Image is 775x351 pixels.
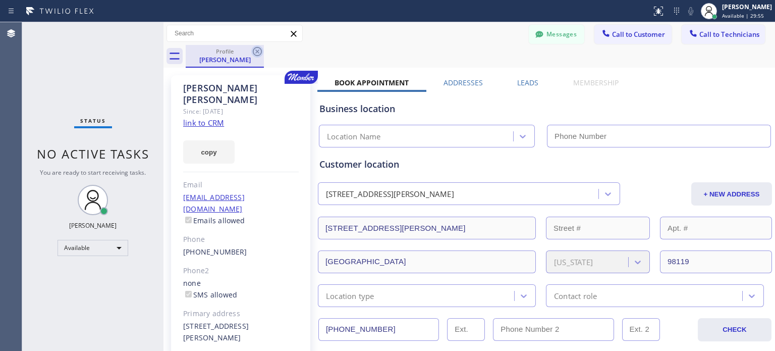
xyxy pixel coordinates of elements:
[187,47,263,55] div: Profile
[167,25,302,41] input: Search
[554,290,597,302] div: Contact role
[187,45,263,67] div: Lisa Podell
[183,321,299,344] div: [STREET_ADDRESS][PERSON_NAME]
[326,188,454,200] div: [STREET_ADDRESS][PERSON_NAME]
[447,318,485,341] input: Ext.
[517,78,538,87] label: Leads
[684,4,698,18] button: Mute
[183,234,299,245] div: Phone
[185,217,192,223] input: Emails allowed
[318,318,439,341] input: Phone Number
[183,247,247,257] a: [PHONE_NUMBER]
[546,217,650,239] input: Street #
[573,78,619,87] label: Membership
[547,125,771,147] input: Phone Number
[493,318,614,341] input: Phone Number 2
[37,145,149,162] span: No active tasks
[529,25,584,44] button: Messages
[319,158,770,171] div: Customer location
[318,217,536,239] input: Address
[722,12,764,19] span: Available | 29:55
[183,82,299,106] div: [PERSON_NAME] [PERSON_NAME]
[183,140,235,164] button: copy
[183,278,299,301] div: none
[80,117,106,124] span: Status
[594,25,672,44] button: Call to Customer
[40,168,146,177] span: You are ready to start receiving tasks.
[682,25,765,44] button: Call to Technicians
[660,250,772,273] input: ZIP
[612,30,665,39] span: Call to Customer
[722,3,772,11] div: [PERSON_NAME]
[58,240,128,256] div: Available
[183,308,299,320] div: Primary address
[660,217,772,239] input: Apt. #
[69,221,117,230] div: [PERSON_NAME]
[444,78,483,87] label: Addresses
[622,318,660,341] input: Ext. 2
[183,290,237,299] label: SMS allowed
[691,182,772,206] button: + NEW ADDRESS
[183,118,224,128] a: link to CRM
[183,192,245,214] a: [EMAIL_ADDRESS][DOMAIN_NAME]
[326,290,374,302] div: Location type
[318,250,536,273] input: City
[327,131,381,142] div: Location Name
[187,55,263,64] div: [PERSON_NAME]
[335,78,409,87] label: Book Appointment
[183,106,299,117] div: Since: [DATE]
[319,102,770,116] div: Business location
[698,318,771,341] button: CHECK
[699,30,759,39] span: Call to Technicians
[183,265,299,277] div: Phone2
[183,179,299,191] div: Email
[183,216,245,225] label: Emails allowed
[185,291,192,297] input: SMS allowed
